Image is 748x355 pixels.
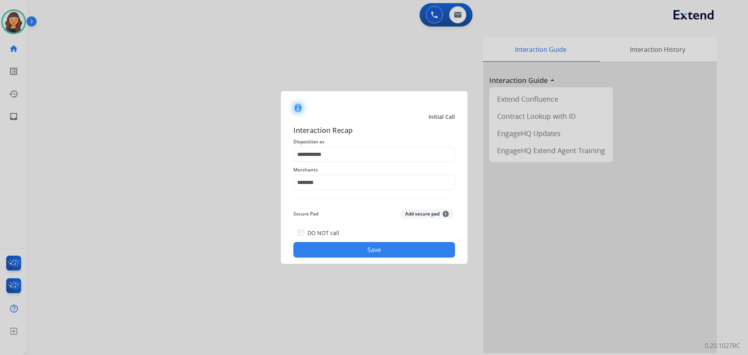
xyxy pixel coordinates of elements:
[293,242,455,258] button: Save
[293,200,455,200] img: contact-recap-line.svg
[293,165,455,175] span: Merchants
[307,229,339,237] label: DO NOT call
[705,341,740,350] p: 0.20.1027RC
[429,113,455,121] span: Initial Call
[443,211,449,217] span: +
[293,125,455,137] span: Interaction Recap
[400,209,453,219] button: Add secure pad+
[289,99,307,117] img: contactIcon
[293,209,318,219] span: Secure Pad
[293,137,455,147] span: Disposition as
